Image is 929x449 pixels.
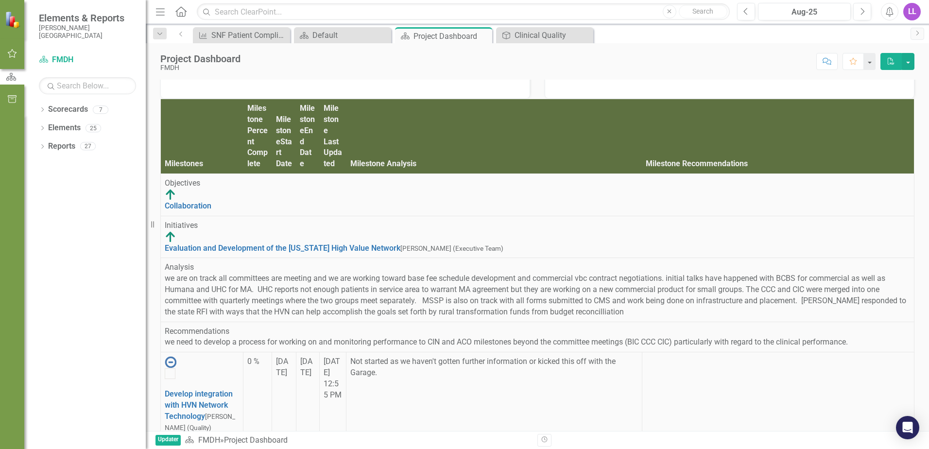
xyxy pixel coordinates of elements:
a: FMDH [39,54,136,66]
div: 0 % [247,356,268,367]
a: SNF Patient Complications [195,29,288,41]
a: Develop integration with HVN Network Technology [165,389,233,421]
td: Double-Click to Edit Right Click for Context Menu [161,174,914,216]
td: Double-Click to Edit [346,352,642,437]
div: Initiatives [165,220,910,231]
button: Search [679,5,727,18]
span: Search [692,7,713,15]
a: Clinical Quality [499,29,591,41]
td: Double-Click to Edit Right Click for Context Menu [161,352,243,437]
div: SNF Patient Complications [211,29,288,41]
div: Project Dashboard [413,30,490,42]
td: Double-Click to Edit [642,352,914,437]
div: Default [312,29,389,41]
div: [DATE] 12:55 PM [324,356,342,400]
span: Elements & Reports [39,12,136,24]
button: Aug-25 [758,3,851,20]
a: Reports [48,141,75,152]
td: Double-Click to Edit [243,352,272,437]
div: Milestone Recommendations [646,158,910,170]
span: [DATE] [300,357,312,377]
div: 25 [86,124,101,132]
small: [PERSON_NAME][GEOGRAPHIC_DATA] [39,24,136,40]
div: 27 [80,142,96,151]
p: we are on track all committees are meeting and we are working toward base fee schedule developmen... [165,273,910,317]
div: Objectives [165,178,910,189]
img: ClearPoint Strategy [5,11,22,28]
a: Elements [48,122,81,134]
div: Aug-25 [761,6,847,18]
div: Milestone Percent Complete [247,103,268,170]
a: Default [296,29,389,41]
div: Open Intercom Messenger [896,416,919,439]
td: Double-Click to Edit [161,322,914,352]
div: Project Dashboard [224,435,288,445]
div: Milestone Analysis [350,158,638,170]
div: Analysis [165,262,910,273]
div: FMDH [160,64,241,71]
p: we need to develop a process for working on and monitoring performance to CIN and ACO milestones ... [165,337,910,348]
div: Recommendations [165,326,910,337]
div: 7 [93,105,108,114]
a: Evaluation and Development of the [US_STATE] High Value Network [165,243,400,253]
p: Not started as we haven't gotten further information or kicked this off with the Garage. [350,356,638,379]
div: Milestone Start Date [276,114,292,170]
img: Above Target [165,231,176,243]
span: [DATE] [276,357,288,377]
button: LL [903,3,921,20]
span: Updater [155,435,181,446]
div: Milestone Last Updated [324,103,343,170]
a: Scorecards [48,104,88,115]
div: » [185,435,530,446]
div: Clinical Quality [515,29,591,41]
td: Double-Click to Edit Right Click for Context Menu [161,216,914,258]
div: Project Dashboard [160,53,241,64]
img: Above Target [165,189,176,201]
input: Search Below... [39,77,136,94]
a: FMDH [198,435,220,445]
a: Collaboration [165,201,211,210]
img: No Information [165,356,176,368]
td: Double-Click to Edit [161,258,914,322]
input: Search ClearPoint... [197,3,730,20]
small: [PERSON_NAME] (Executive Team) [400,244,503,252]
div: Milestones [165,158,240,170]
div: Milestone End Date [300,103,315,170]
